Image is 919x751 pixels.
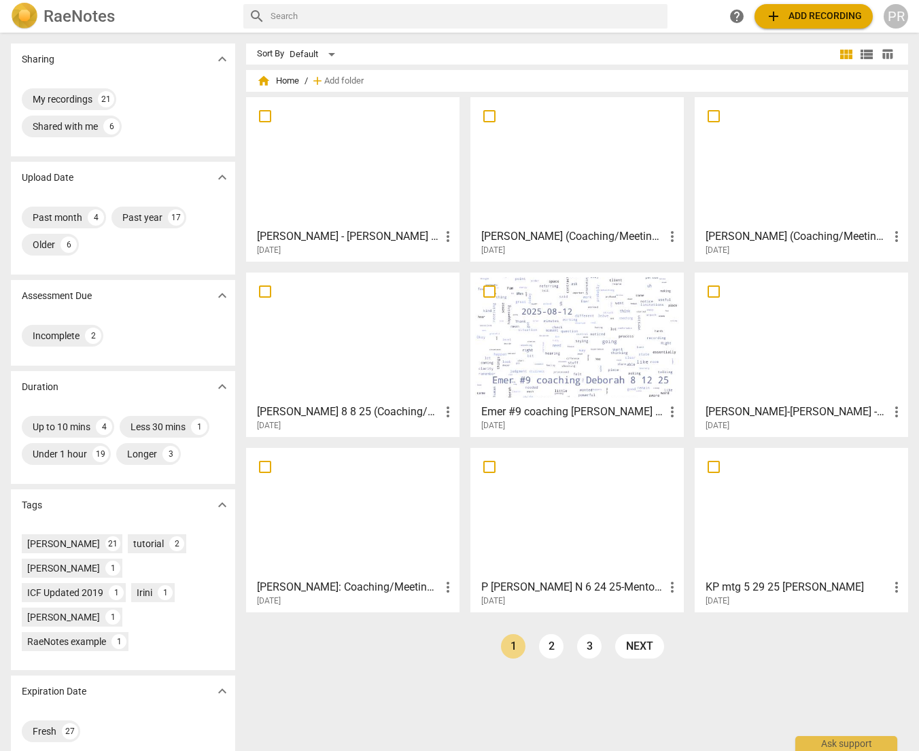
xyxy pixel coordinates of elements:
a: Help [725,4,749,29]
div: Older [33,238,55,251]
span: more_vert [888,404,905,420]
span: expand_more [214,379,230,395]
button: Upload [755,4,873,29]
button: Show more [212,681,232,701]
div: 1 [105,561,120,576]
div: [PERSON_NAME] [27,561,100,575]
p: Duration [22,380,58,394]
div: 21 [105,536,120,551]
div: Past month [33,211,82,224]
h3: KP mtg 5 29 25 Daniel, Waleed, Pam [706,579,888,595]
div: PR [884,4,908,29]
div: 2 [85,328,101,344]
span: more_vert [664,404,680,420]
p: Tags [22,498,42,512]
div: 4 [88,209,104,226]
div: Under 1 hour [33,447,87,461]
span: view_list [859,46,875,63]
a: [PERSON_NAME]: Coaching/Meeting - 50 minutes[DATE] [251,453,455,606]
div: Fresh [33,724,56,738]
div: 19 [92,446,109,462]
div: 1 [158,585,173,600]
button: Show more [212,49,232,69]
div: [PERSON_NAME] [27,610,100,624]
a: next [615,634,664,659]
a: P [PERSON_NAME] N 6 24 25-Mentor Coach Session #8[DATE] [475,453,679,606]
div: Longer [127,447,157,461]
div: Irini [137,586,152,599]
button: List view [856,44,877,65]
div: 21 [98,91,114,107]
span: more_vert [440,579,456,595]
h3: Alison Mallard: Coaching/Meeting - 50 minutes [257,579,440,595]
span: [DATE] [257,595,281,607]
div: RaeNotes example [27,635,106,648]
div: Ask support [795,736,897,751]
h3: Svetlana Dimovski (Coaching/Meeting(50min)) [706,228,888,245]
div: 1 [105,610,120,625]
img: Logo [11,3,38,30]
div: My recordings [33,92,92,106]
a: [PERSON_NAME]-[PERSON_NAME] -Mentor Coaching Session #9[DATE] [699,277,903,431]
span: search [249,8,265,24]
div: 1 [191,419,207,435]
span: Add folder [324,76,364,86]
a: KP mtg 5 29 25 [PERSON_NAME][DATE] [699,453,903,606]
h3: Pam Rechel-Svetlana -Mentor Coaching Session #9 [706,404,888,420]
div: 2 [169,536,184,551]
div: 3 [162,446,179,462]
a: Page 1 is your current page [501,634,525,659]
button: Show more [212,377,232,397]
span: more_vert [888,228,905,245]
span: help [729,8,745,24]
a: [PERSON_NAME] (Coaching/Meeting(50min))[DATE] [475,102,679,256]
div: ICF Updated 2019 [27,586,103,599]
span: [DATE] [481,595,505,607]
h3: Svetlana Dimovski 8 8 25 (Coaching/Meeting(50min)) [257,404,440,420]
a: [PERSON_NAME] 8 8 25 (Coaching/Meeting(50min))[DATE] [251,277,455,431]
h3: Alison Mallard (Coaching/Meeting(50min)) [481,228,664,245]
div: [PERSON_NAME] [27,537,100,551]
span: [DATE] [481,420,505,432]
div: Default [290,43,340,65]
span: table_chart [881,48,894,60]
div: tutorial [133,537,164,551]
div: Past year [122,211,162,224]
div: 27 [62,723,78,739]
span: / [305,76,308,86]
a: Emer #9 coaching [PERSON_NAME] 8 12 25[DATE] [475,277,679,431]
span: expand_more [214,51,230,67]
span: [DATE] [706,595,729,607]
span: home [257,74,271,88]
a: [PERSON_NAME] (Coaching/Meeting(50min))[DATE] [699,102,903,256]
h3: Pam Rechel - Ross Nichols 8.21.25- Mentor Coach Session #10 [257,228,440,245]
span: [DATE] [706,245,729,256]
div: Up to 10 mins [33,420,90,434]
button: Show more [212,495,232,515]
div: 4 [96,419,112,435]
span: [DATE] [481,245,505,256]
span: add [311,74,324,88]
span: Add recording [765,8,862,24]
button: Tile view [836,44,856,65]
span: more_vert [440,404,456,420]
a: Page 2 [539,634,563,659]
span: [DATE] [706,420,729,432]
button: Show more [212,285,232,306]
span: more_vert [888,579,905,595]
span: more_vert [440,228,456,245]
p: Expiration Date [22,684,86,699]
div: Sort By [257,49,284,59]
span: more_vert [664,228,680,245]
span: expand_more [214,169,230,186]
h3: Emer #9 coaching Deborah 8 12 25 [481,404,664,420]
a: LogoRaeNotes [11,3,232,30]
p: Upload Date [22,171,73,185]
a: Page 3 [577,634,602,659]
div: Less 30 mins [131,420,186,434]
span: expand_more [214,287,230,304]
div: 6 [60,237,77,253]
a: [PERSON_NAME] - [PERSON_NAME] [DATE]- Mentor Coach Session #10[DATE] [251,102,455,256]
span: add [765,8,782,24]
div: Incomplete [33,329,80,343]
